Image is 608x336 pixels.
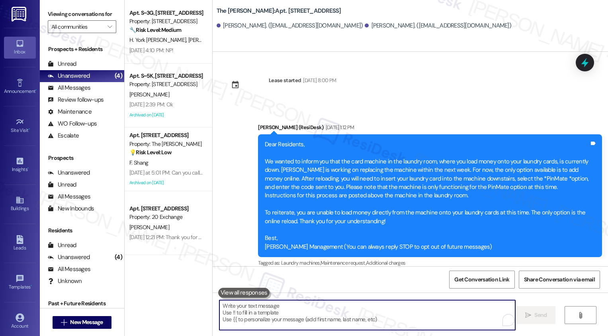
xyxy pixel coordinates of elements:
[12,7,28,22] img: ResiDesk Logo
[129,110,204,120] div: Archived on [DATE]
[40,299,124,308] div: Past + Future Residents
[129,80,203,88] div: Property: [STREET_ADDRESS]
[4,233,36,254] a: Leads
[217,22,363,30] div: [PERSON_NAME]. ([EMAIL_ADDRESS][DOMAIN_NAME])
[48,204,94,213] div: New Inbounds
[577,312,583,318] i: 
[219,300,515,330] textarea: To enrich screen reader interactions, please activate Accessibility in Grammarly extension settings
[321,259,366,266] span: Maintenance request ,
[40,45,124,53] div: Prospects + Residents
[129,224,169,231] span: [PERSON_NAME]
[517,306,555,324] button: Send
[4,115,36,137] a: Site Visit •
[27,165,29,171] span: •
[108,24,112,30] i: 
[365,22,511,30] div: [PERSON_NAME]. ([EMAIL_ADDRESS][DOMAIN_NAME])
[48,96,104,104] div: Review follow-ups
[519,271,600,289] button: Share Conversation via email
[4,37,36,58] a: Inbox
[301,76,336,84] div: [DATE] 8:00 PM
[129,101,173,108] div: [DATE] 2:39 PM: Ok
[129,91,169,98] span: [PERSON_NAME]
[129,204,203,213] div: Apt. [STREET_ADDRESS]
[217,7,341,15] b: The [PERSON_NAME]: Apt. [STREET_ADDRESS]
[48,265,90,273] div: All Messages
[48,60,76,68] div: Unread
[129,234,486,241] div: [DATE] 12:21 PM: Thank you for contacting our leasing department. A leasing partner will be in to...
[48,241,76,250] div: Unread
[129,36,188,43] span: H. York [PERSON_NAME]
[129,26,181,33] strong: 🔧 Risk Level: Medium
[51,20,104,33] input: All communities
[129,169,222,176] div: [DATE] at 5:01 PM: Can you call and ask?
[269,76,301,84] div: Lease started
[4,154,36,176] a: Insights •
[129,72,203,80] div: Apt. S~5K, [STREET_ADDRESS]
[129,9,203,17] div: Apt. S~3G, [STREET_ADDRESS]
[4,272,36,293] a: Templates •
[29,126,30,132] span: •
[48,120,97,128] div: WO Follow-ups
[4,193,36,215] a: Buildings
[324,123,354,132] div: [DATE] 1:12 PM
[70,318,103,326] span: New Message
[366,259,405,266] span: Additional charges
[48,8,116,20] label: Viewing conversations for
[129,17,203,26] div: Property: [STREET_ADDRESS]
[113,251,124,263] div: (4)
[31,283,32,289] span: •
[48,84,90,92] div: All Messages
[129,131,203,140] div: Apt. [STREET_ADDRESS]
[48,169,90,177] div: Unanswered
[258,257,602,269] div: Tagged as:
[40,226,124,235] div: Residents
[129,47,174,54] div: [DATE] 4:10 PM: NP!
[258,123,602,134] div: [PERSON_NAME] (ResiDesk)
[48,72,90,80] div: Unanswered
[449,271,514,289] button: Get Conversation Link
[265,140,589,251] div: Dear Residents, We wanted to inform you that the card machine in the laundry room, where you load...
[53,316,111,329] button: New Message
[525,312,531,318] i: 
[534,311,547,319] span: Send
[113,70,124,82] div: (4)
[281,259,321,266] span: Laundry machines ,
[129,178,204,188] div: Archived on [DATE]
[129,159,148,166] span: F. Shang
[48,132,79,140] div: Escalate
[129,140,203,148] div: Property: The [PERSON_NAME]
[129,149,172,156] strong: 💡 Risk Level: Low
[40,154,124,162] div: Prospects
[129,213,203,221] div: Property: 20 Exchange
[48,193,90,201] div: All Messages
[524,275,595,284] span: Share Conversation via email
[48,181,76,189] div: Unread
[61,319,67,326] i: 
[48,277,82,285] div: Unknown
[48,253,90,261] div: Unanswered
[188,36,231,43] span: [PERSON_NAME]
[4,311,36,332] a: Account
[35,87,37,93] span: •
[48,108,92,116] div: Maintenance
[454,275,509,284] span: Get Conversation Link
